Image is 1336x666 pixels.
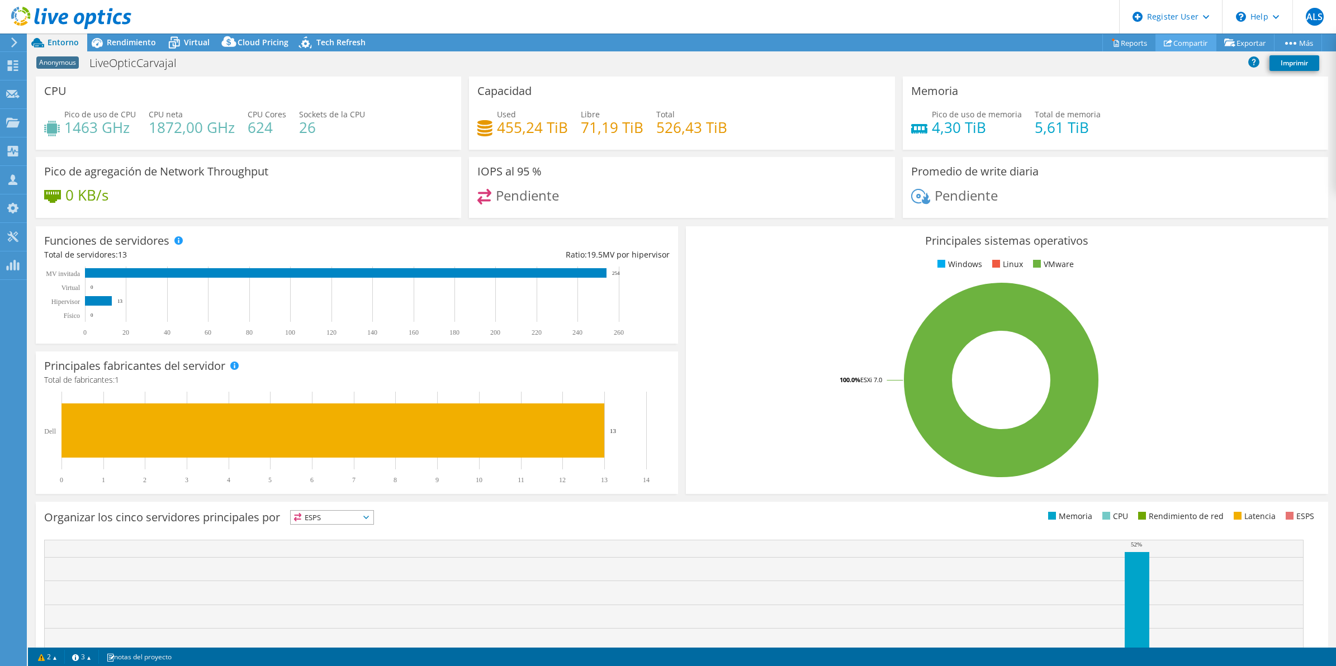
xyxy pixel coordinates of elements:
[291,511,373,524] span: ESPS
[581,121,643,134] h4: 71,19 TiB
[490,329,500,336] text: 200
[409,329,419,336] text: 160
[449,329,459,336] text: 180
[44,374,670,386] h4: Total de fabricantes:
[64,109,136,120] span: Pico de uso de CPU
[83,329,87,336] text: 0
[1306,8,1324,26] span: ALS
[107,37,156,47] span: Rendimiento
[1131,541,1142,548] text: 52%
[497,121,568,134] h4: 455,24 TiB
[44,165,268,178] h3: Pico de agregación de Network Throughput
[143,476,146,484] text: 2
[64,121,136,134] h4: 1463 GHz
[932,109,1022,120] span: Pico de uso de memoria
[1102,34,1156,51] a: Reports
[60,476,63,484] text: 0
[477,85,532,97] h3: Capacidad
[102,476,105,484] text: 1
[587,249,603,260] span: 19.5
[1100,510,1128,522] li: CPU
[572,329,582,336] text: 240
[435,476,439,484] text: 9
[532,329,542,336] text: 220
[44,427,56,435] text: Dell
[185,476,188,484] text: 3
[91,312,93,318] text: 0
[357,249,669,261] div: Ratio: MV por hipervisor
[612,270,620,276] text: 254
[1035,121,1101,134] h4: 5,61 TiB
[581,109,600,120] span: Libre
[118,249,127,260] span: 13
[246,329,253,336] text: 80
[1269,55,1319,71] a: Imprimir
[935,186,998,204] span: Pendiente
[91,284,93,290] text: 0
[1135,510,1224,522] li: Rendimiento de red
[36,56,79,69] span: Anonymous
[643,476,650,484] text: 14
[65,189,108,201] h4: 0 KB/s
[44,249,357,261] div: Total de servidores:
[476,476,482,484] text: 10
[1236,12,1246,22] svg: \n
[164,329,170,336] text: 40
[935,258,982,270] li: Windows
[1155,34,1216,51] a: Compartir
[51,298,80,306] text: Hipervisor
[98,650,179,664] a: notas del proyecto
[911,165,1039,178] h3: Promedio de write diaria
[61,284,80,292] text: Virtual
[694,235,1320,247] h3: Principales sistemas operativos
[30,650,65,664] a: 2
[477,165,542,178] h3: IOPS al 95 %
[1231,510,1276,522] li: Latencia
[46,270,80,278] text: MV invitada
[64,312,80,320] tspan: Físico
[149,121,235,134] h4: 1872,00 GHz
[149,109,183,120] span: CPU neta
[1283,510,1314,522] li: ESPS
[205,329,211,336] text: 60
[285,329,295,336] text: 100
[601,476,608,484] text: 13
[518,476,524,484] text: 11
[367,329,377,336] text: 140
[497,109,516,120] span: Used
[44,235,169,247] h3: Funciones de servidores
[268,476,272,484] text: 5
[48,37,79,47] span: Entorno
[122,329,129,336] text: 20
[326,329,337,336] text: 120
[248,121,286,134] h4: 624
[394,476,397,484] text: 8
[496,186,559,204] span: Pendiente
[610,427,617,434] text: 13
[227,476,230,484] text: 4
[238,37,288,47] span: Cloud Pricing
[352,476,356,484] text: 7
[83,646,92,653] text: 7%
[1216,34,1275,51] a: Exportar
[989,258,1023,270] li: Linux
[713,646,721,653] text: 7%
[860,375,882,384] tspan: ESXi 7.0
[656,109,675,120] span: Total
[64,650,99,664] a: 3
[911,85,958,97] h3: Memoria
[117,298,123,304] text: 13
[1045,510,1092,522] li: Memoria
[614,329,624,336] text: 260
[503,647,511,654] text: 7%
[316,37,366,47] span: Tech Refresh
[840,375,860,384] tspan: 100.0%
[310,476,314,484] text: 6
[184,37,210,47] span: Virtual
[44,360,225,372] h3: Principales fabricantes del servidor
[84,57,194,69] h1: LiveOpticCarvajal
[299,109,365,120] span: Sockets de la CPU
[932,121,1022,134] h4: 4,30 TiB
[1030,258,1074,270] li: VMware
[1274,34,1322,51] a: Más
